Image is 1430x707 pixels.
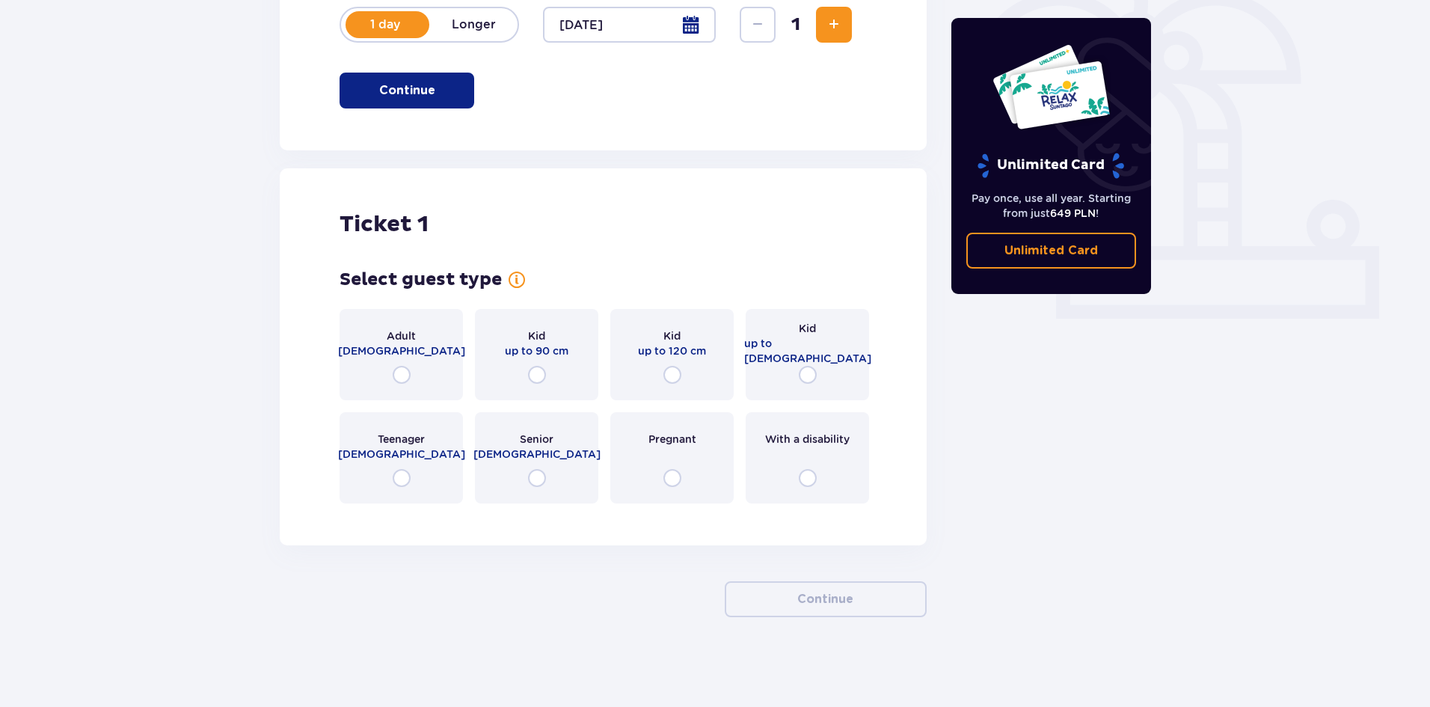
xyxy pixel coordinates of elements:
font: Senior [520,433,553,445]
font: up to 120 cm [638,345,706,357]
font: ! [1096,207,1099,219]
font: Kid [799,322,816,334]
button: Continue [725,581,927,617]
font: 1 [417,210,429,238]
font: [DEMOGRAPHIC_DATA] [338,448,465,460]
font: up to 90 cm [505,345,568,357]
font: Teenager [378,433,425,445]
font: Pregnant [648,433,696,445]
font: Kid [663,330,681,342]
font: 649 PLN [1050,207,1096,219]
font: Kid [528,330,545,342]
font: [DEMOGRAPHIC_DATA] [473,448,601,460]
a: Unlimited Card [966,233,1137,269]
font: up to [DEMOGRAPHIC_DATA] [744,337,871,364]
font: Adult [387,330,416,342]
font: Continue [379,85,435,97]
font: Pay once, use all year. Starting from just [972,192,1131,219]
font: Unlimited Card [997,156,1105,174]
font: Longer [452,17,496,31]
button: Reduce [740,7,776,43]
img: Two year-round cards for Suntago with the inscription 'UNLIMITED RELAX', on a white background wi... [992,43,1111,130]
font: Unlimited Card [1004,245,1098,257]
font: 1 day [370,17,400,31]
font: Ticket [340,210,412,238]
button: Continue [340,73,474,108]
font: 1 [791,13,800,36]
font: [DEMOGRAPHIC_DATA] [338,345,465,357]
button: Increase [816,7,852,43]
font: With a disability [765,433,850,445]
font: Continue [797,593,853,605]
font: Select guest type [340,269,502,291]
